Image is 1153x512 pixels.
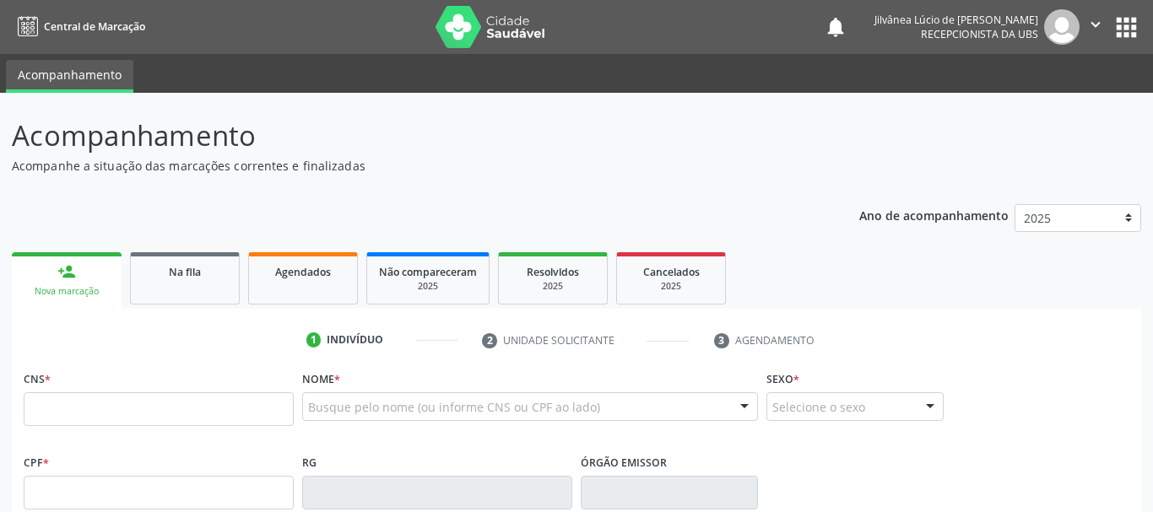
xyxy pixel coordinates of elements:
[581,450,667,476] label: Órgão emissor
[275,265,331,279] span: Agendados
[12,115,803,157] p: Acompanhamento
[1112,13,1141,42] button: apps
[12,13,145,40] a: Central de Marcação
[308,398,600,416] span: Busque pelo nome (ou informe CNS ou CPF ao lado)
[24,285,110,298] div: Nova marcação
[629,280,713,293] div: 2025
[57,262,76,281] div: person_add
[824,15,847,39] button: notifications
[6,60,133,93] a: Acompanhamento
[12,157,803,175] p: Acompanhe a situação das marcações correntes e finalizadas
[643,265,700,279] span: Cancelados
[379,265,477,279] span: Não compareceram
[1044,9,1080,45] img: img
[772,398,865,416] span: Selecione o sexo
[169,265,201,279] span: Na fila
[379,280,477,293] div: 2025
[302,366,340,392] label: Nome
[44,19,145,34] span: Central de Marcação
[766,366,799,392] label: Sexo
[1080,9,1112,45] button: 
[527,265,579,279] span: Resolvidos
[1086,15,1105,34] i: 
[921,27,1038,41] span: Recepcionista da UBS
[24,366,51,392] label: CNS
[327,332,383,348] div: Indivíduo
[306,332,322,348] div: 1
[302,450,317,476] label: RG
[859,204,1009,225] p: Ano de acompanhamento
[874,13,1038,27] div: Jilvânea Lúcio de [PERSON_NAME]
[511,280,595,293] div: 2025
